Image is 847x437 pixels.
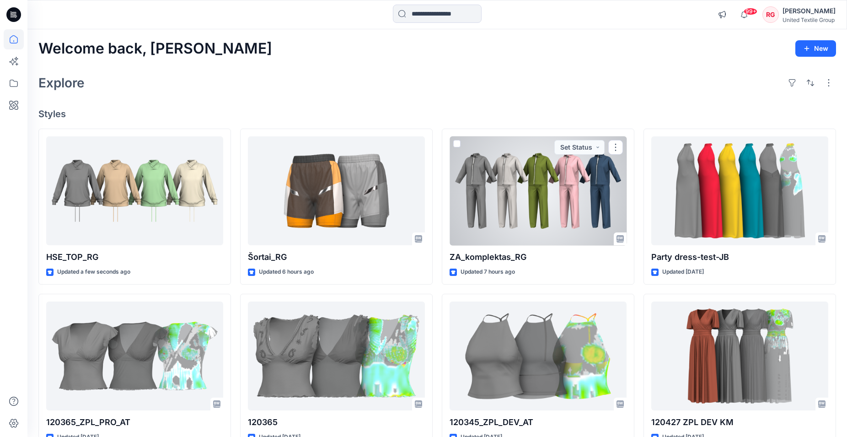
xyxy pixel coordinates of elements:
div: RG [762,6,779,23]
p: Šortai_RG [248,251,425,264]
p: 120427 ZPL DEV KM [651,416,828,429]
p: Updated [DATE] [662,267,704,277]
p: Party dress-test-JB [651,251,828,264]
p: HSE_TOP_RG [46,251,223,264]
p: Updated 6 hours ago [259,267,314,277]
p: Updated a few seconds ago [57,267,130,277]
a: 120365_ZPL_PRO_AT [46,302,223,411]
a: 120345_ZPL_DEV_AT [450,302,627,411]
a: 120365 [248,302,425,411]
button: New [795,40,836,57]
h2: Explore [38,76,85,90]
p: ZA_komplektas_RG [450,251,627,264]
span: 99+ [744,8,757,15]
a: HSE_TOP_RG [46,136,223,246]
h4: Styles [38,108,836,119]
a: ZA_komplektas_RG [450,136,627,246]
p: 120365_ZPL_PRO_AT [46,416,223,429]
p: Updated 7 hours ago [461,267,515,277]
p: 120345_ZPL_DEV_AT [450,416,627,429]
div: [PERSON_NAME] [783,5,836,16]
a: 120427 ZPL DEV KM [651,302,828,411]
a: Šortai_RG [248,136,425,246]
p: 120365 [248,416,425,429]
div: United Textile Group [783,16,836,23]
a: Party dress-test-JB [651,136,828,246]
h2: Welcome back, [PERSON_NAME] [38,40,272,57]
